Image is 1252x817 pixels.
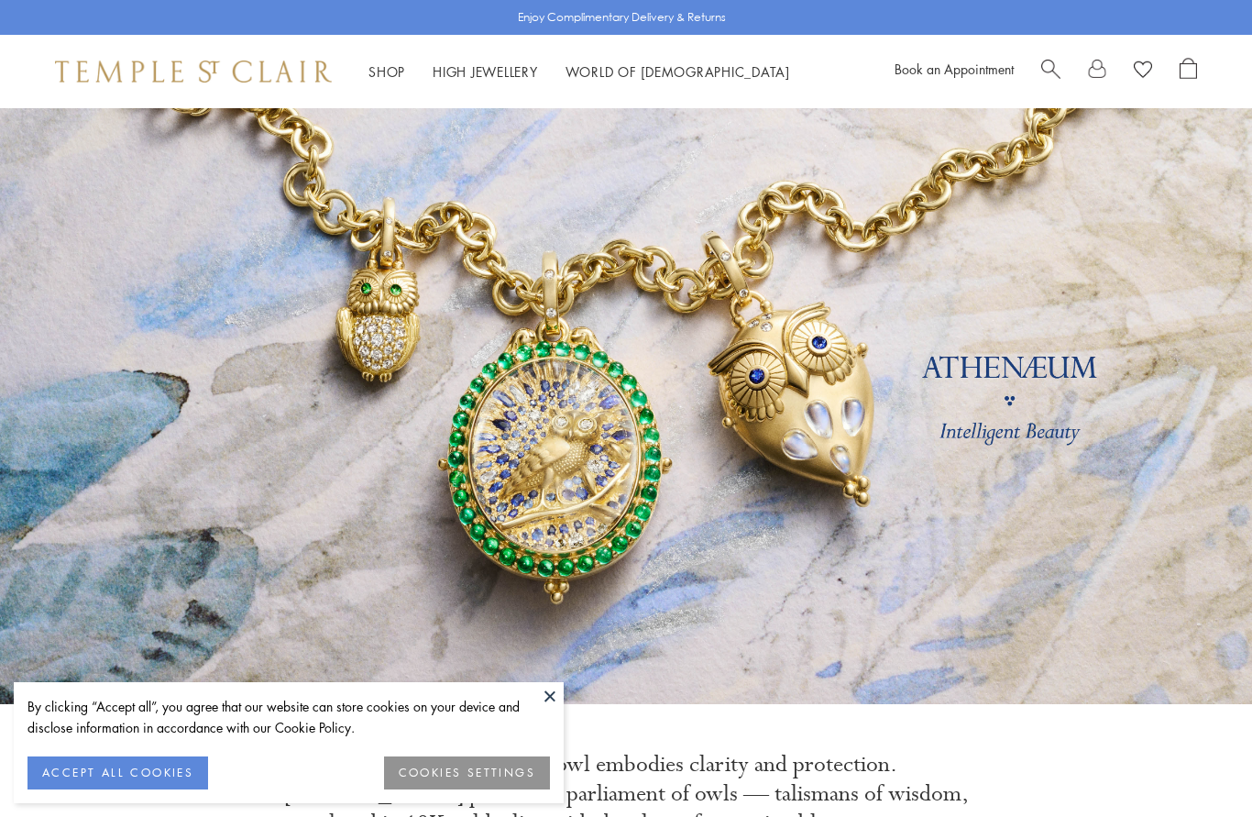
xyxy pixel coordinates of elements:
iframe: Gorgias live chat messenger [1160,731,1234,799]
a: ShopShop [368,62,405,81]
a: World of [DEMOGRAPHIC_DATA]World of [DEMOGRAPHIC_DATA] [566,62,790,81]
button: ACCEPT ALL COOKIES [27,756,208,789]
a: Search [1041,58,1060,85]
a: View Wishlist [1134,58,1152,85]
p: Enjoy Complimentary Delivery & Returns [518,8,726,27]
img: Temple St. Clair [55,61,332,83]
nav: Main navigation [368,61,790,83]
a: Open Shopping Bag [1180,58,1197,85]
a: Book an Appointment [895,60,1014,78]
div: By clicking “Accept all”, you agree that our website can store cookies on your device and disclos... [27,696,550,738]
a: High JewelleryHigh Jewellery [433,62,538,81]
button: COOKIES SETTINGS [384,756,550,789]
